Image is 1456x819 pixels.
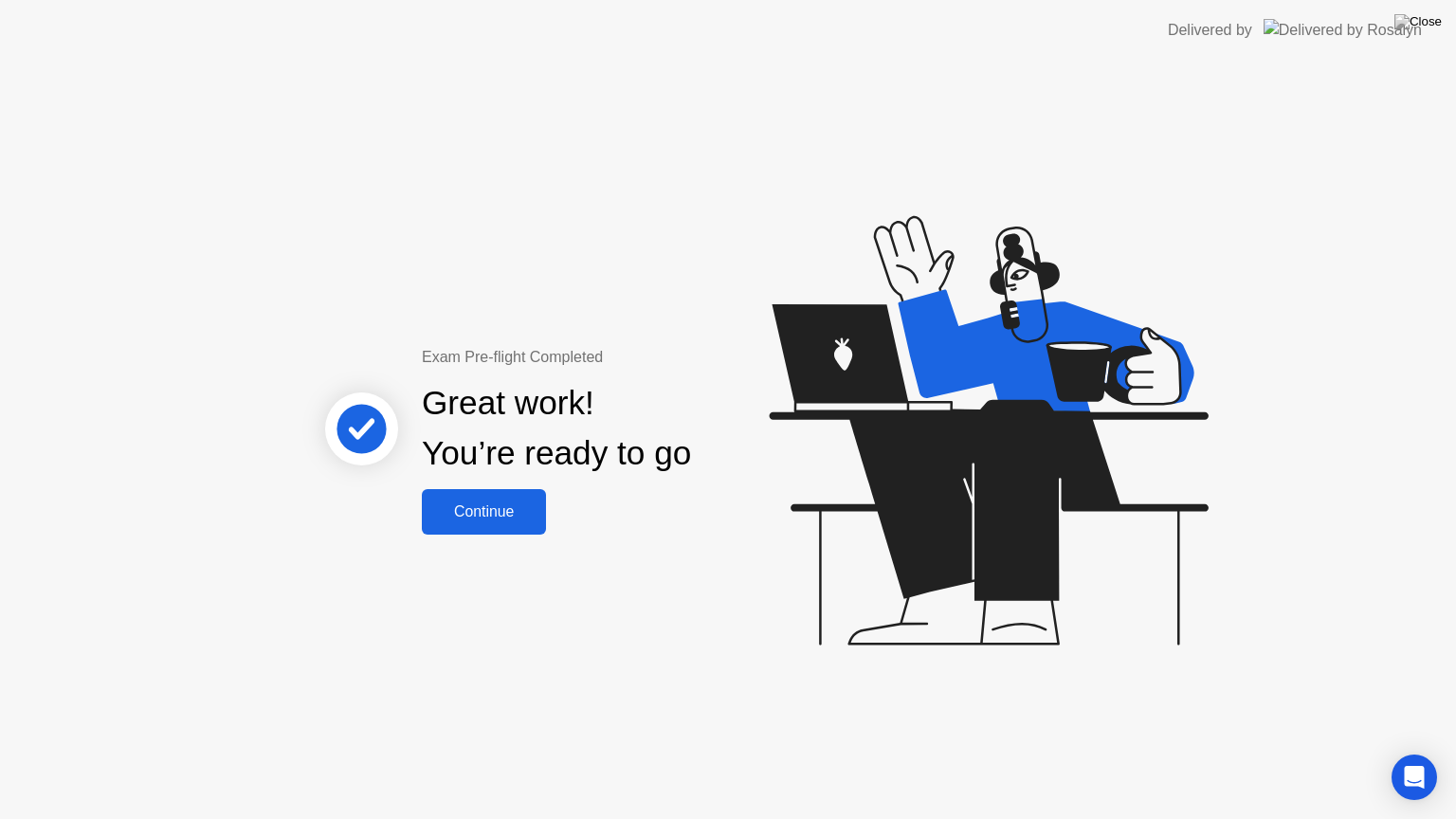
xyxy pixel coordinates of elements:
[428,503,540,520] div: Continue
[422,378,691,479] div: Great work! You’re ready to go
[422,346,813,369] div: Exam Pre-flight Completed
[1264,19,1422,41] img: Delivered by Rosalyn
[1394,14,1442,29] img: Close
[1168,19,1252,42] div: Delivered by
[1392,755,1437,800] div: Open Intercom Messenger
[422,489,546,535] button: Continue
